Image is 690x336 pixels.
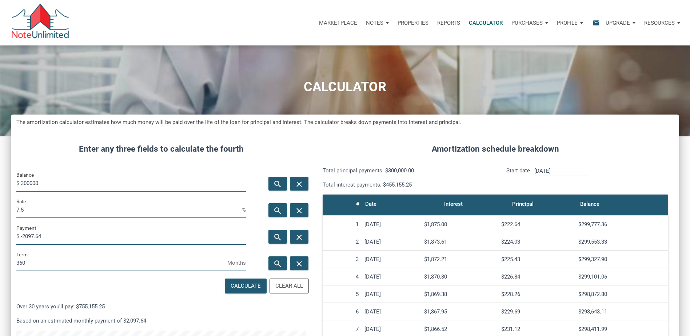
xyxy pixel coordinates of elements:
div: $298,872.80 [578,291,665,297]
div: $298,643.11 [578,308,665,315]
input: Term [16,255,227,271]
label: Rate [16,197,26,206]
div: 7 [326,326,359,332]
div: [DATE] [364,256,418,263]
p: Total principal payments: $300,000.00 [323,166,490,175]
p: Profile [557,20,578,26]
div: $1,872.21 [424,256,495,263]
div: $226.84 [501,273,573,280]
span: Months [227,257,246,269]
div: $298,411.99 [578,326,665,332]
div: Date [365,199,376,209]
div: $299,777.36 [578,221,665,228]
div: Clear All [275,282,303,290]
div: $299,101.06 [578,273,665,280]
p: Upgrade [606,20,630,26]
div: $225.43 [501,256,573,263]
div: [DATE] [364,326,418,332]
p: Based on an estimated monthly payment of $2,097.64 [16,316,306,325]
span: $ [16,177,21,189]
p: Over 30 years you'll pay: $755,155.25 [16,302,306,311]
a: Calculator [464,12,507,34]
p: Calculator [469,20,503,26]
button: close [290,203,308,217]
div: $231.12 [501,326,573,332]
button: Upgrade [601,12,640,34]
p: Resources [644,20,675,26]
button: close [290,177,308,191]
h4: Amortization schedule breakdown [317,143,674,155]
div: $224.03 [501,239,573,245]
i: email [592,19,601,27]
div: [DATE] [364,273,418,280]
div: 1 [326,221,359,228]
h5: The amortization calculator estimates how much money will be paid over the life of the loan for p... [16,118,674,127]
label: Balance [16,171,34,179]
button: search [268,203,287,217]
div: $222.64 [501,221,573,228]
i: search [274,233,282,242]
div: 4 [326,273,359,280]
button: search [268,230,287,244]
p: Notes [366,20,383,26]
div: [DATE] [364,291,418,297]
input: Balance [21,175,246,192]
div: $1,875.00 [424,221,495,228]
input: Payment [21,228,246,245]
h4: Enter any three fields to calculate the fourth [16,143,306,155]
div: $1,869.38 [424,291,495,297]
i: close [295,233,304,242]
i: search [274,180,282,189]
i: search [274,206,282,215]
div: Calculate [231,282,261,290]
div: $229.69 [501,308,573,315]
label: Payment [16,224,36,232]
div: Principal [512,199,534,209]
span: $ [16,231,21,242]
button: Clear All [270,279,309,293]
div: $299,327.90 [578,256,665,263]
div: $1,866.52 [424,326,495,332]
div: $1,873.61 [424,239,495,245]
div: $228.26 [501,291,573,297]
button: Notes [362,12,393,34]
p: Properties [398,20,428,26]
i: close [295,206,304,215]
div: # [356,199,359,209]
p: Start date [506,166,530,189]
button: search [268,177,287,191]
div: $1,867.95 [424,308,495,315]
span: % [242,204,246,216]
img: NoteUnlimited [11,4,69,42]
button: Marketplace [315,12,362,34]
div: $1,870.80 [424,273,495,280]
button: search [268,256,287,270]
button: close [290,256,308,270]
div: [DATE] [364,239,418,245]
div: $299,553.33 [578,239,665,245]
p: Reports [437,20,460,26]
i: close [295,259,304,268]
input: Rate [16,202,242,218]
div: [DATE] [364,308,418,315]
button: Resources [640,12,685,34]
p: Purchases [511,20,543,26]
button: close [290,230,308,244]
div: [DATE] [364,221,418,228]
a: Properties [393,12,433,34]
button: email [587,12,601,34]
div: 2 [326,239,359,245]
div: Interest [444,199,463,209]
p: Marketplace [319,20,357,26]
i: search [274,259,282,268]
button: Purchases [507,12,553,34]
div: 5 [326,291,359,297]
label: Term [16,250,28,259]
button: Profile [553,12,587,34]
button: Reports [433,12,464,34]
button: Calculate [225,279,267,293]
